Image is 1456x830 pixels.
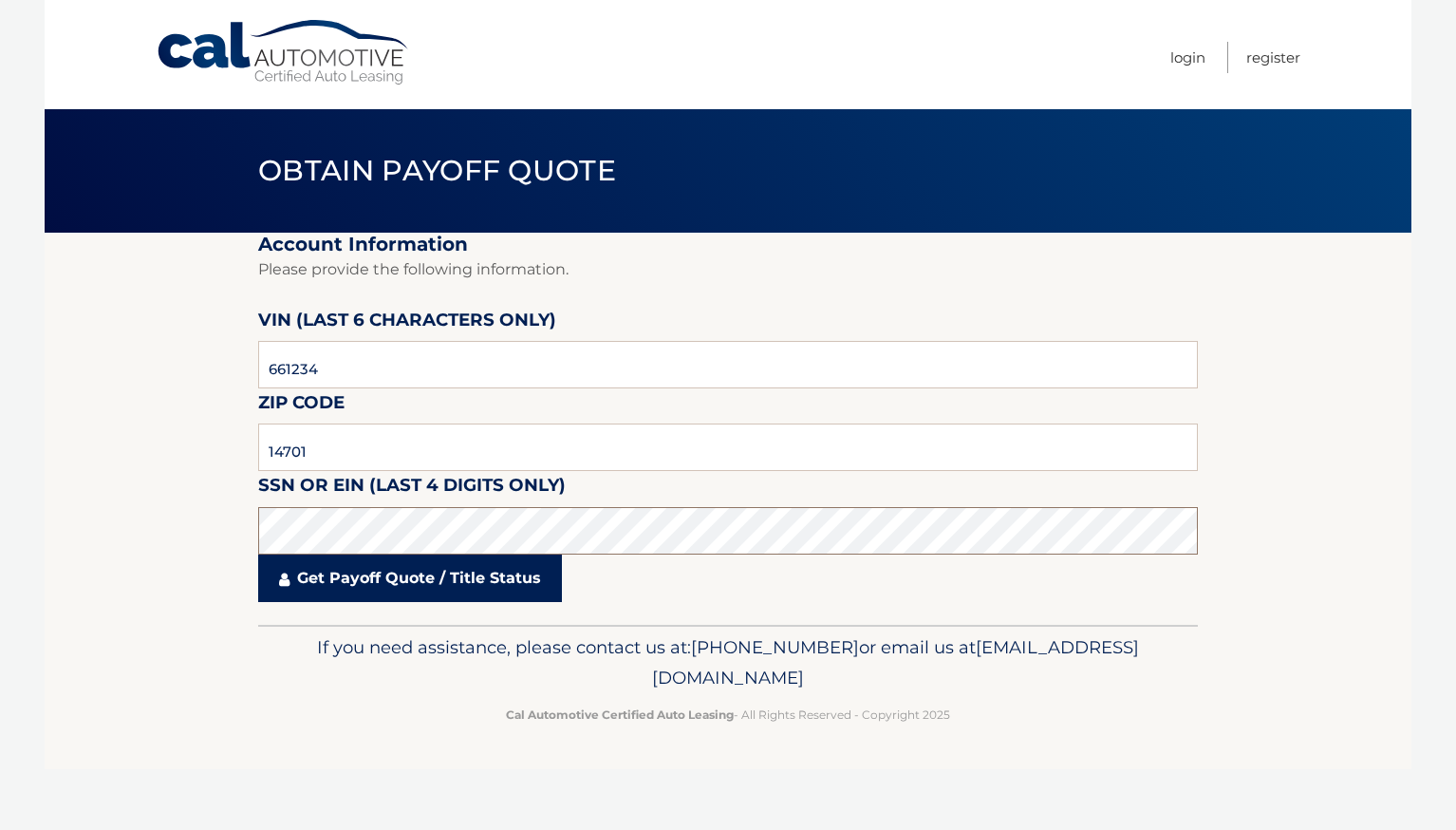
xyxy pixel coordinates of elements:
[258,388,345,424] label: Zip Code
[258,256,1198,283] p: Please provide the following information.
[258,306,556,341] label: VIN (last 6 characters only)
[258,471,566,506] label: SSN or EIN (last 4 digits only)
[1170,42,1205,73] a: Login
[271,705,1185,725] p: - All Rights Reserved - Copyright 2025
[258,555,562,602] a: Get Payoff Quote / Title Status
[258,233,1198,256] h2: Account Information
[1246,42,1300,73] a: Register
[506,707,734,722] strong: Cal Automotive Certified Auto Leasing
[258,153,616,188] span: Obtain Payoff Quote
[271,632,1185,693] p: If you need assistance, please contact us at: or email us at
[156,19,412,86] a: Cal Automotive
[691,636,859,658] span: [PHONE_NUMBER]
